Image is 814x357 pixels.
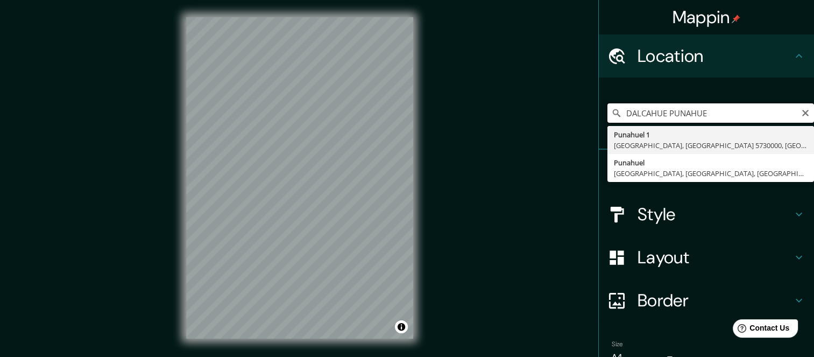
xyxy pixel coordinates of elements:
[638,160,792,182] h4: Pins
[801,107,810,117] button: Clear
[732,15,740,23] img: pin-icon.png
[612,340,623,349] label: Size
[638,290,792,311] h4: Border
[718,315,802,345] iframe: Help widget launcher
[614,129,808,140] div: Punahuel 1
[599,236,814,279] div: Layout
[395,320,408,333] button: Toggle attribution
[614,140,808,151] div: [GEOGRAPHIC_DATA], [GEOGRAPHIC_DATA] 5730000, [GEOGRAPHIC_DATA]
[186,17,413,339] canvas: Map
[614,168,808,179] div: [GEOGRAPHIC_DATA], [GEOGRAPHIC_DATA], [GEOGRAPHIC_DATA]
[614,157,808,168] div: Punahuel
[607,103,814,123] input: Pick your city or area
[638,247,792,268] h4: Layout
[638,45,792,67] h4: Location
[599,34,814,78] div: Location
[673,6,741,28] h4: Mappin
[599,279,814,322] div: Border
[599,150,814,193] div: Pins
[599,193,814,236] div: Style
[638,204,792,225] h4: Style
